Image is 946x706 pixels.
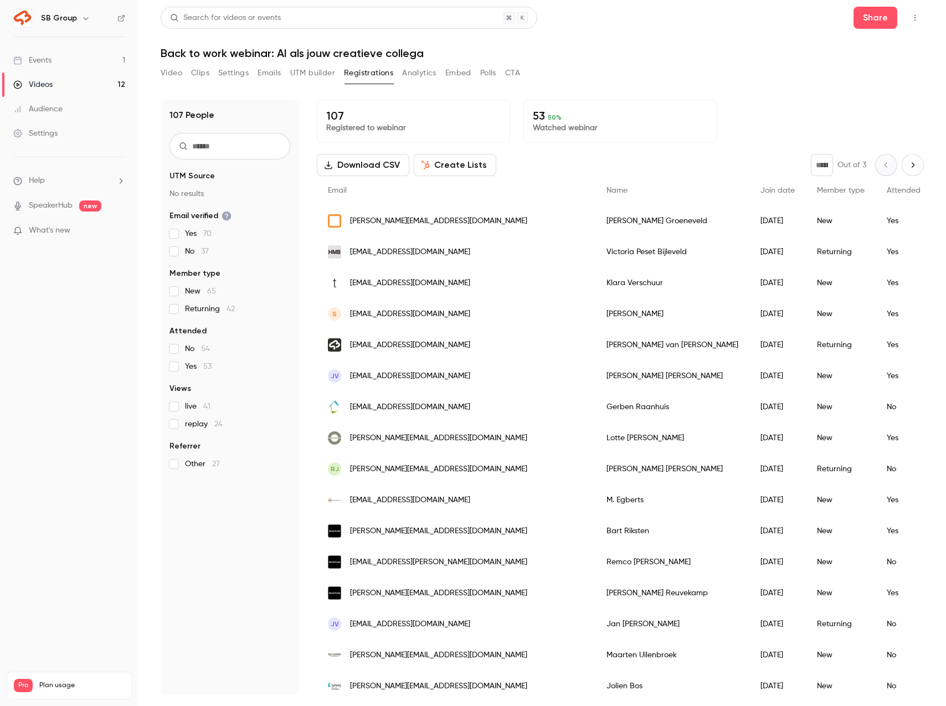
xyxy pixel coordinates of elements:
[328,245,341,259] img: hmb.nu
[328,555,341,569] img: deventrade.com
[749,391,806,422] div: [DATE]
[876,391,932,422] div: No
[876,516,932,547] div: Yes
[350,215,527,227] span: [PERSON_NAME][EMAIL_ADDRESS][DOMAIN_NAME]
[212,460,220,468] span: 27
[328,586,341,600] img: deventrade.com
[854,7,897,29] button: Share
[749,236,806,267] div: [DATE]
[350,463,527,475] span: [PERSON_NAME][EMAIL_ADDRESS][DOMAIN_NAME]
[505,64,520,82] button: CTA
[806,391,876,422] div: New
[817,187,865,194] span: Member type
[29,175,45,187] span: Help
[41,13,77,24] h6: SB Group
[595,640,749,671] div: Maarten Uilenbroek
[595,267,749,298] div: Klara Verschuur
[185,303,235,315] span: Returning
[595,360,749,391] div: [PERSON_NAME] [PERSON_NAME]
[806,485,876,516] div: New
[595,485,749,516] div: M. Egberts
[350,308,470,320] span: [EMAIL_ADDRESS][DOMAIN_NAME]
[203,363,212,370] span: 53
[328,187,347,194] span: Email
[806,609,876,640] div: Returning
[606,187,628,194] span: Name
[169,210,232,221] span: Email verified
[317,154,409,176] button: Download CSV
[595,236,749,267] div: Victoria Peset Bijleveld
[185,401,210,412] span: live
[876,236,932,267] div: Yes
[887,187,921,194] span: Attended
[806,360,876,391] div: New
[749,671,806,702] div: [DATE]
[806,671,876,702] div: New
[328,214,341,228] img: linteloo.nl
[331,619,339,629] span: Jv
[290,64,335,82] button: UTM builder
[402,64,436,82] button: Analytics
[749,298,806,329] div: [DATE]
[595,422,749,454] div: Lotte [PERSON_NAME]
[806,205,876,236] div: New
[350,588,527,599] span: [PERSON_NAME][EMAIL_ADDRESS][DOMAIN_NAME]
[185,246,209,257] span: No
[749,360,806,391] div: [DATE]
[331,464,339,474] span: RJ
[876,578,932,609] div: Yes
[227,305,235,313] span: 42
[749,205,806,236] div: [DATE]
[185,228,212,239] span: Yes
[326,109,501,122] p: 107
[806,236,876,267] div: Returning
[13,55,52,66] div: Events
[328,648,341,662] img: booleans.com
[185,419,223,430] span: replay
[214,420,223,428] span: 24
[902,154,924,176] button: Next page
[806,516,876,547] div: New
[595,547,749,578] div: Remco [PERSON_NAME]
[218,64,249,82] button: Settings
[169,268,220,279] span: Member type
[595,578,749,609] div: [PERSON_NAME] Reuvekamp
[595,329,749,360] div: [PERSON_NAME] van [PERSON_NAME]
[161,64,182,82] button: Video
[350,432,527,444] span: [PERSON_NAME][EMAIL_ADDRESS][DOMAIN_NAME]
[445,64,471,82] button: Embed
[328,276,341,290] img: timberlab.nl
[328,679,341,693] img: spms.eu
[749,454,806,485] div: [DATE]
[14,9,32,27] img: SB Group
[331,371,339,381] span: Jv
[112,226,125,236] iframe: Noticeable Trigger
[350,681,527,692] span: [PERSON_NAME][EMAIL_ADDRESS][DOMAIN_NAME]
[548,114,562,121] span: 50 %
[595,671,749,702] div: Jolien Bos
[749,640,806,671] div: [DATE]
[203,230,212,238] span: 70
[806,547,876,578] div: New
[876,267,932,298] div: Yes
[328,493,341,507] img: meever.nl
[749,329,806,360] div: [DATE]
[749,609,806,640] div: [DATE]
[806,640,876,671] div: New
[749,422,806,454] div: [DATE]
[350,494,470,506] span: [EMAIL_ADDRESS][DOMAIN_NAME]
[806,267,876,298] div: New
[207,287,216,295] span: 65
[806,578,876,609] div: New
[39,681,125,690] span: Plan usage
[328,524,341,538] img: deventrade.com
[749,516,806,547] div: [DATE]
[595,205,749,236] div: [PERSON_NAME] Groeneveld
[350,619,470,630] span: [EMAIL_ADDRESS][DOMAIN_NAME]
[185,361,212,372] span: Yes
[595,516,749,547] div: Bart Riksten
[876,609,932,640] div: No
[533,122,707,133] p: Watched webinar
[350,650,527,661] span: [PERSON_NAME][EMAIL_ADDRESS][DOMAIN_NAME]
[350,401,470,413] span: [EMAIL_ADDRESS][DOMAIN_NAME]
